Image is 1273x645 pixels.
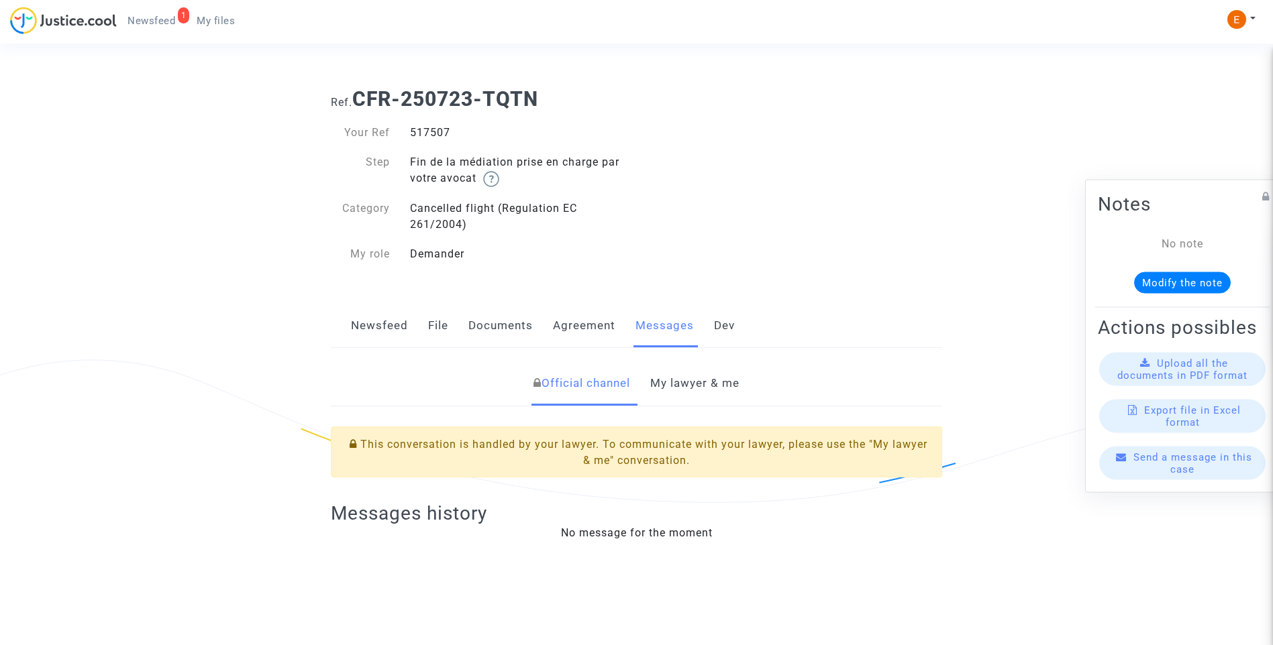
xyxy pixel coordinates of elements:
button: Modify the note [1134,272,1231,294]
div: Cancelled flight (Regulation EC 261/2004) [400,200,637,233]
div: Your Ref [321,125,400,141]
span: My files [197,15,235,27]
a: Messages [635,304,694,348]
h2: Actions possibles [1098,316,1267,339]
div: Fin de la médiation prise en charge par votre avocat [400,154,637,187]
div: No note [1118,236,1247,252]
div: 517507 [400,125,637,141]
div: No message for the moment [331,525,942,541]
a: Official channel [533,361,630,406]
img: ACg8ocIeiFvHKe4dA5oeRFd_CiCnuxWUEc1A2wYhRJE3TTWt=s96-c [1227,10,1246,29]
h2: Messages history [331,502,942,525]
a: File [428,304,448,348]
a: My lawyer & me [650,361,740,406]
h2: Notes [1098,192,1267,216]
b: CFR-250723-TQTN [352,87,538,111]
div: Category [321,200,400,233]
span: Newsfeed [128,15,175,27]
div: Demander [400,246,637,262]
a: 1Newsfeed [117,11,186,31]
div: This conversation is handled by your lawyer. To communicate with your lawyer, please use the "My ... [331,426,942,477]
a: Dev [714,304,735,348]
span: Send a message in this case [1133,451,1252,475]
div: Step [321,154,400,187]
a: Agreement [553,304,615,348]
img: jc-logo.svg [10,7,117,34]
a: Documents [468,304,533,348]
div: 1 [178,7,190,23]
span: Ref. [331,96,352,109]
span: Upload all the documents in PDF format [1117,357,1247,382]
span: Export file in Excel format [1144,404,1241,428]
div: My role [321,246,400,262]
img: help.svg [483,171,499,187]
a: My files [186,11,246,31]
a: Newsfeed [351,304,408,348]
